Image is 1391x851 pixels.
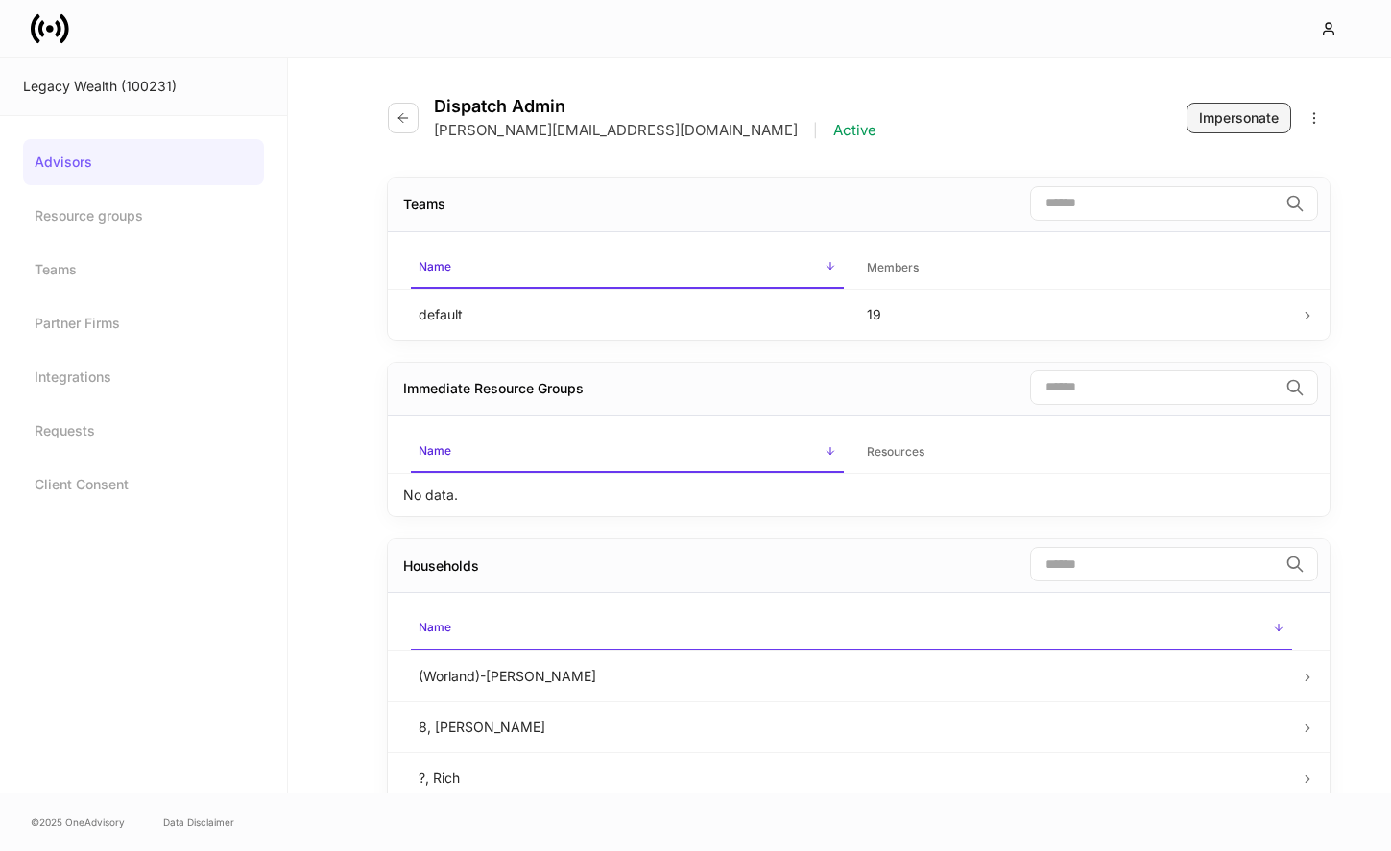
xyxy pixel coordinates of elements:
div: Immediate Resource Groups [403,379,584,398]
h6: Name [419,441,451,460]
h6: Name [419,257,451,275]
span: Name [411,432,844,473]
td: 8, [PERSON_NAME] [403,701,1300,752]
span: Name [411,248,844,289]
a: Resource groups [23,193,264,239]
span: Resources [859,433,1292,472]
span: © 2025 OneAdvisory [31,815,125,830]
a: Requests [23,408,264,454]
a: Advisors [23,139,264,185]
td: default [403,289,851,340]
td: 19 [851,289,1300,340]
div: Teams [403,195,445,214]
div: Households [403,556,479,576]
td: (Worland)-[PERSON_NAME] [403,650,1300,701]
a: Partner Firms [23,300,264,346]
h4: Dispatch Admin [434,96,876,117]
p: Active [833,121,876,140]
a: Integrations [23,354,264,400]
td: ?, Rich [403,752,1300,803]
h6: Name [419,618,451,636]
span: Members [859,248,1292,288]
div: Impersonate [1199,108,1279,128]
p: [PERSON_NAME][EMAIL_ADDRESS][DOMAIN_NAME] [434,121,798,140]
h6: Resources [867,442,924,461]
a: Data Disclaimer [163,815,234,830]
p: | [813,121,818,140]
span: Name [411,608,1292,650]
button: Impersonate [1187,103,1291,133]
a: Teams [23,247,264,293]
div: Legacy Wealth (100231) [23,77,264,96]
a: Client Consent [23,461,264,508]
p: No data. [403,485,458,505]
h6: Members [867,258,919,276]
